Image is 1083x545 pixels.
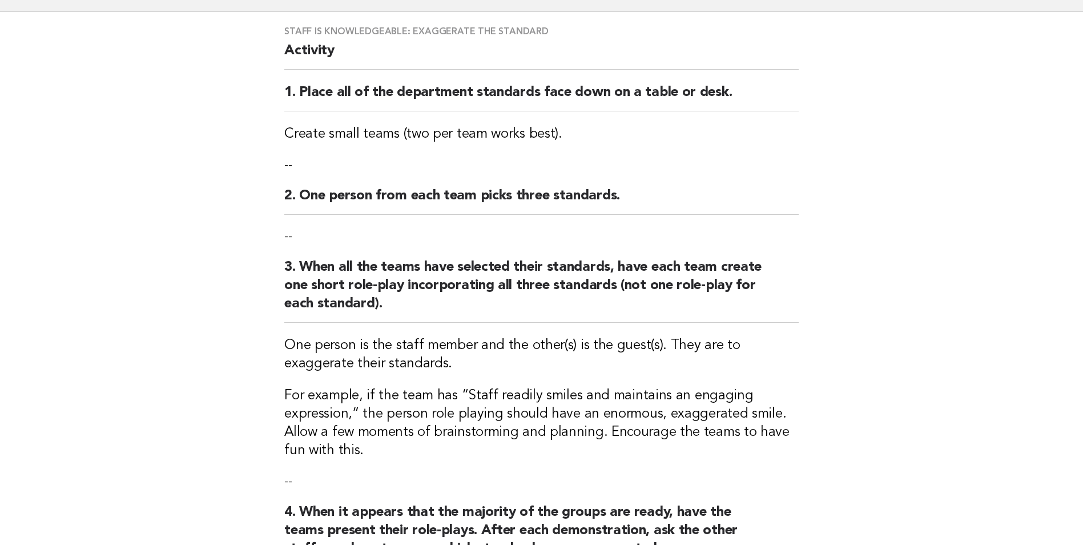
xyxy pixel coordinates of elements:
[284,187,799,215] h2: 2. One person from each team picks three standards.
[284,229,799,245] p: --
[284,336,799,373] h3: One person is the staff member and the other(s) is the guest(s). They are to exaggerate their sta...
[284,157,799,173] p: --
[284,26,799,37] h3: Staff is knowledgeable: Exaggerate the standard
[284,387,799,460] h3: For example, if the team has “Staff readily smiles and maintains an engaging expression,” the per...
[284,125,799,143] h3: Create small teams (two per team works best).
[284,42,799,70] h2: Activity
[284,83,799,111] h2: 1. Place all of the department standards face down on a table or desk.
[284,258,799,323] h2: 3. When all the teams have selected their standards, have each team create one short role-play in...
[284,474,799,490] p: --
